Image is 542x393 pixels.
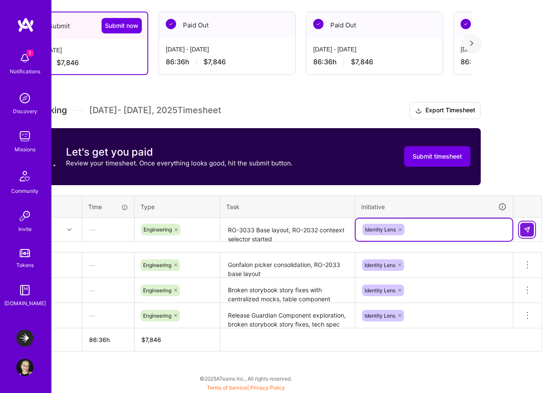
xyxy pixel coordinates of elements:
[313,45,436,54] div: [DATE] - [DATE]
[143,262,171,268] span: Engineering
[82,304,134,327] div: —
[470,40,473,46] img: right
[89,105,221,116] span: [DATE] - [DATE] , 2025 Timesheet
[16,359,33,376] img: User Avatar
[166,45,288,54] div: [DATE] - [DATE]
[20,249,30,257] img: tokens
[365,226,396,233] span: Identity Lens
[351,57,373,66] span: $7,846
[306,12,443,38] div: Paid Out
[19,46,141,55] div: [DATE] - [DATE]
[220,195,355,218] th: Task
[404,146,470,167] button: Submit timesheet
[15,166,35,186] img: Community
[221,219,354,241] textarea: RO-3033 Base layout, RO-2032 conteext selector started
[16,330,33,347] img: LaunchDarkly: Experimentation Delivery Team
[413,152,462,161] span: Submit timesheet
[102,18,142,33] button: Submit now
[221,304,354,327] textarea: Release Guardian Component exploration, broken storybook story fixes, tech spec updates
[365,287,395,294] span: Identity Lens
[207,384,247,391] a: Terms of Service
[361,202,507,212] div: Initiative
[15,145,36,154] div: Missions
[67,228,72,232] i: icon Chevron
[10,67,40,76] div: Notifications
[19,58,141,67] div: 86:36 h
[17,17,34,33] img: logo
[135,328,220,351] th: $7,846
[16,50,33,67] img: bell
[82,279,134,302] div: —
[18,225,32,234] div: Invite
[83,218,134,241] div: —
[14,330,36,347] a: LaunchDarkly: Experimentation Delivery Team
[14,359,36,376] a: User Avatar
[166,19,176,29] img: Paid Out
[313,57,436,66] div: 86:36 h
[16,261,34,270] div: Tokens
[524,226,530,233] img: Submit
[520,223,535,237] div: null
[16,207,33,225] img: Invite
[410,102,481,119] button: Export Timesheet
[144,226,172,233] span: Engineering
[82,254,134,276] div: —
[88,202,128,211] div: Time
[135,195,220,218] th: Type
[12,12,147,39] div: To Submit
[0,368,491,389] div: © 2025 ATeams Inc., All rights reserved.
[105,21,138,30] span: Submit now
[166,57,288,66] div: 86:36 h
[313,19,323,29] img: Paid Out
[204,57,226,66] span: $7,846
[16,128,33,145] img: teamwork
[365,262,395,268] span: Identity Lens
[57,58,79,67] span: $7,846
[66,159,293,168] p: Review your timesheet. Once everything looks good, hit the submit button.
[143,287,171,294] span: Engineering
[13,107,37,116] div: Discovery
[250,384,285,391] a: Privacy Policy
[415,106,422,115] i: icon Download
[365,312,395,319] span: Identity Lens
[11,186,39,195] div: Community
[159,12,295,38] div: Paid Out
[4,299,46,308] div: [DOMAIN_NAME]
[16,90,33,107] img: discovery
[27,50,33,57] span: 1
[143,312,171,319] span: Engineering
[66,146,293,159] h3: Let's get you paid
[461,19,471,29] img: Paid Out
[207,384,285,391] span: |
[221,279,354,302] textarea: Broken storybook story fixes with centralized mocks, table component research, tech spec updates
[82,328,135,351] th: 86:36h
[221,253,354,277] textarea: Gonfalon picker consolidation, RO-2033 base layout
[16,282,33,299] img: guide book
